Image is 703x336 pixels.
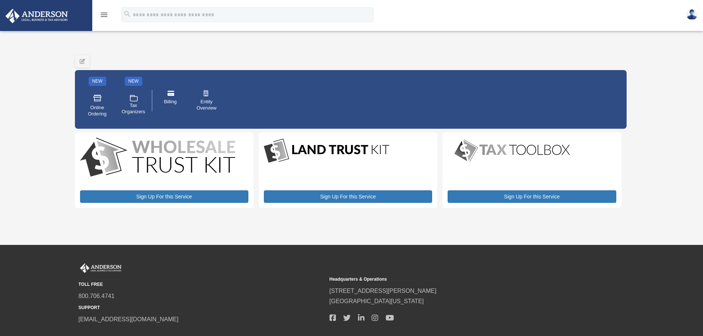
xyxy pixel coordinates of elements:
a: [EMAIL_ADDRESS][DOMAIN_NAME] [79,316,179,322]
small: TOLL FREE [79,281,324,288]
a: Sign Up For this Service [264,190,432,203]
img: Anderson Advisors Platinum Portal [3,9,70,23]
a: [STREET_ADDRESS][PERSON_NAME] [330,288,437,294]
a: Online Ordering [82,89,113,122]
a: menu [100,13,108,19]
span: Billing [164,99,177,105]
i: menu [100,10,108,19]
a: Sign Up For this Service [448,190,616,203]
img: taxtoolbox_new-1.webp [448,138,577,163]
small: Headquarters & Operations [330,276,575,283]
span: Entity Overview [196,99,217,111]
a: Tax Organizers [118,89,149,122]
img: Anderson Advisors Platinum Portal [79,263,123,273]
img: LandTrust_lgo-1.jpg [264,138,389,164]
div: NEW [89,77,106,86]
a: Entity Overview [191,85,222,116]
div: NEW [125,77,142,86]
span: Tax Organizers [122,103,145,115]
a: Sign Up For this Service [80,190,248,203]
img: WS-Trust-Kit-lgo-1.jpg [80,138,235,179]
span: Online Ordering [87,105,108,117]
i: search [123,10,131,18]
img: User Pic [686,9,697,20]
a: [GEOGRAPHIC_DATA][US_STATE] [330,298,424,304]
small: SUPPORT [79,304,324,312]
a: 800.706.4741 [79,293,115,299]
a: Billing [155,85,186,116]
